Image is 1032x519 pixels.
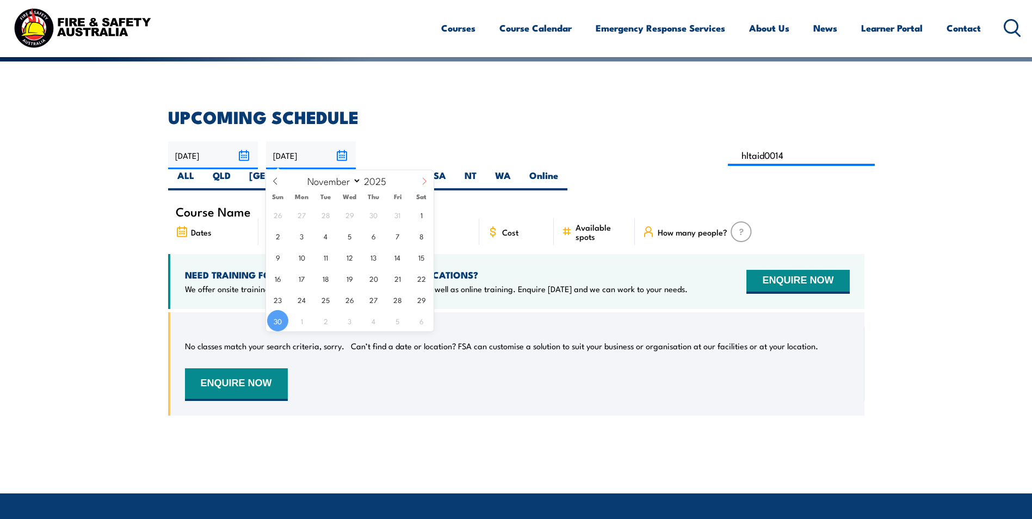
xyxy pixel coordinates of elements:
[499,14,572,42] a: Course Calendar
[314,193,338,200] span: Tue
[728,145,875,166] input: Search Course
[291,204,312,225] span: October 27, 2025
[185,283,688,294] p: We offer onsite training, training at our centres, multisite solutions as well as online training...
[576,223,627,241] span: Available spots
[520,169,567,190] label: Online
[168,109,864,124] h2: UPCOMING SCHEDULE
[387,204,408,225] span: October 31, 2025
[291,225,312,246] span: November 3, 2025
[363,289,384,310] span: November 27, 2025
[315,225,336,246] span: November 4, 2025
[486,169,520,190] label: WA
[441,14,475,42] a: Courses
[363,268,384,289] span: November 20, 2025
[291,310,312,331] span: December 1, 2025
[411,268,432,289] span: November 22, 2025
[315,289,336,310] span: November 25, 2025
[338,193,362,200] span: Wed
[315,246,336,268] span: November 11, 2025
[596,14,725,42] a: Emergency Response Services
[176,207,251,216] span: Course Name
[240,169,355,190] label: [GEOGRAPHIC_DATA]
[351,341,818,351] p: Can’t find a date or location? FSA can customise a solution to suit your business or organisation...
[658,227,727,237] span: How many people?
[302,174,361,188] select: Month
[410,193,434,200] span: Sat
[339,246,360,268] span: November 12, 2025
[361,174,397,187] input: Year
[389,169,424,190] label: TAS
[387,225,408,246] span: November 7, 2025
[411,225,432,246] span: November 8, 2025
[502,227,518,237] span: Cost
[339,225,360,246] span: November 5, 2025
[363,310,384,331] span: December 4, 2025
[315,204,336,225] span: October 28, 2025
[387,246,408,268] span: November 14, 2025
[749,14,789,42] a: About Us
[339,268,360,289] span: November 19, 2025
[267,204,288,225] span: October 26, 2025
[291,289,312,310] span: November 24, 2025
[455,169,486,190] label: NT
[267,268,288,289] span: November 16, 2025
[424,169,455,190] label: SA
[411,310,432,331] span: December 6, 2025
[315,268,336,289] span: November 18, 2025
[168,141,258,169] input: From date
[362,193,386,200] span: Thu
[355,169,389,190] label: VIC
[947,14,981,42] a: Contact
[813,14,837,42] a: News
[267,246,288,268] span: November 9, 2025
[411,204,432,225] span: November 1, 2025
[861,14,923,42] a: Learner Portal
[746,270,849,294] button: ENQUIRE NOW
[267,310,288,331] span: November 30, 2025
[363,204,384,225] span: October 30, 2025
[185,368,288,401] button: ENQUIRE NOW
[339,204,360,225] span: October 29, 2025
[191,227,212,237] span: Dates
[290,193,314,200] span: Mon
[363,246,384,268] span: November 13, 2025
[291,246,312,268] span: November 10, 2025
[266,141,356,169] input: To date
[387,289,408,310] span: November 28, 2025
[267,225,288,246] span: November 2, 2025
[315,310,336,331] span: December 2, 2025
[339,310,360,331] span: December 3, 2025
[339,289,360,310] span: November 26, 2025
[185,341,344,351] p: No classes match your search criteria, sorry.
[387,310,408,331] span: December 5, 2025
[203,169,240,190] label: QLD
[363,225,384,246] span: November 6, 2025
[185,269,688,281] h4: NEED TRAINING FOR LARGER GROUPS OR MULTIPLE LOCATIONS?
[267,289,288,310] span: November 23, 2025
[291,268,312,289] span: November 17, 2025
[168,169,203,190] label: ALL
[266,193,290,200] span: Sun
[387,268,408,289] span: November 21, 2025
[411,246,432,268] span: November 15, 2025
[411,289,432,310] span: November 29, 2025
[386,193,410,200] span: Fri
